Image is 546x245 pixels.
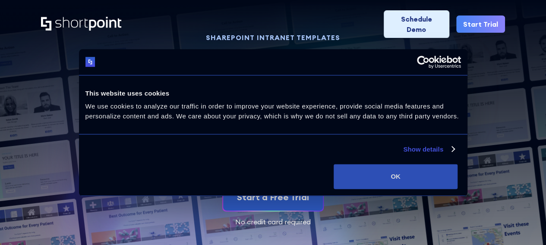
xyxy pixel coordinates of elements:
[71,54,475,145] h2: Design stunning SharePoint pages in minutes - no code, no hassle
[403,144,454,155] a: Show details
[41,17,121,31] a: Home
[334,164,458,189] button: OK
[223,184,323,211] a: Start a Free Trial
[385,56,461,68] a: Usercentrics Cookiebot - opens in a new window
[237,191,309,204] div: Start a Free Trial
[384,10,449,38] a: Schedule Demo
[71,152,475,166] p: Trusted by teams at NASA, Samsung and 1,500+ companies
[85,57,95,67] img: logo
[41,218,505,225] div: No credit card required
[456,16,505,33] a: Start Trial
[503,204,546,245] iframe: Chat Widget
[85,102,459,120] span: We use cookies to analyze our traffic in order to improve your website experience, provide social...
[85,88,461,99] div: This website uses cookies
